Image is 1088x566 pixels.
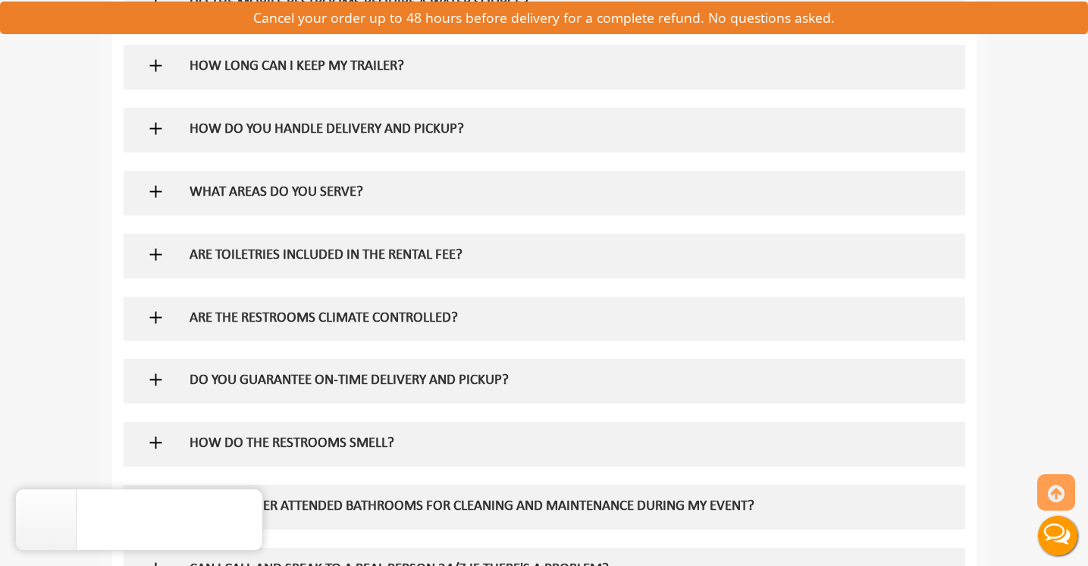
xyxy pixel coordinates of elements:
h5: DO YOU OFFER ATTENDED BATHROOMS FOR CLEANING AND MAINTENANCE DURING MY EVENT? [190,499,849,515]
button: Live Chat [1027,505,1088,566]
img: plus icon sign [146,182,165,201]
h5: ARE TOILETRIES INCLUDED IN THE RENTAL FEE? [190,248,849,264]
h5: DO YOU GUARANTEE ON-TIME DELIVERY AND PICKUP? [190,373,849,389]
img: plus icon sign [146,119,165,138]
h5: HOW DO THE RESTROOMS SMELL? [190,436,849,452]
h5: ARE THE RESTROOMS CLIMATE CONTROLLED? [190,311,849,327]
h5: HOW DO YOU HANDLE DELIVERY AND PICKUP? [190,122,849,138]
h5: WHAT AREAS DO YOU SERVE? [190,185,849,201]
h5: HOW LONG CAN I KEEP MY TRAILER? [190,59,849,75]
img: plus icon sign [146,433,165,452]
img: plus icon sign [146,56,165,75]
img: plus icon sign [146,370,165,389]
img: plus icon sign [146,308,165,327]
img: plus icon sign [146,245,165,264]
